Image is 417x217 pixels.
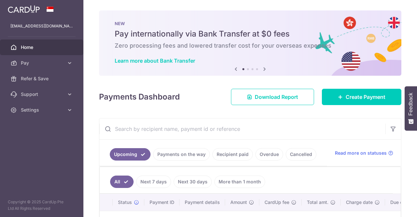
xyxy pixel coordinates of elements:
[115,21,386,26] p: NEW
[21,107,64,113] span: Settings
[174,176,212,188] a: Next 30 days
[405,86,417,131] button: Feedback - Show survey
[322,89,401,105] a: Create Payment
[286,148,316,161] a: Cancelled
[214,176,265,188] a: More than 1 month
[408,93,414,116] span: Feedback
[99,118,385,139] input: Search by recipient name, payment id or reference
[265,199,289,206] span: CardUp fee
[21,60,64,66] span: Pay
[10,23,73,29] p: [EMAIL_ADDRESS][DOMAIN_NAME]
[115,29,386,39] h5: Pay internationally via Bank Transfer at $0 fees
[346,199,373,206] span: Charge date
[335,150,387,156] span: Read more on statuses
[115,42,386,50] h6: Zero processing fees and lowered transfer cost for your overseas expenses
[346,93,385,101] span: Create Payment
[212,148,253,161] a: Recipient paid
[99,10,401,76] img: Bank transfer banner
[110,148,151,161] a: Upcoming
[307,199,328,206] span: Total amt.
[335,150,393,156] a: Read more on statuses
[21,91,64,98] span: Support
[390,199,410,206] span: Due date
[110,176,134,188] a: All
[144,194,180,211] th: Payment ID
[153,148,210,161] a: Payments on the way
[231,89,314,105] a: Download Report
[118,199,132,206] span: Status
[99,91,180,103] h4: Payments Dashboard
[21,44,64,51] span: Home
[230,199,247,206] span: Amount
[255,93,298,101] span: Download Report
[180,194,225,211] th: Payment details
[115,57,195,64] a: Learn more about Bank Transfer
[21,75,64,82] span: Refer & Save
[8,5,40,13] img: CardUp
[255,148,283,161] a: Overdue
[136,176,171,188] a: Next 7 days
